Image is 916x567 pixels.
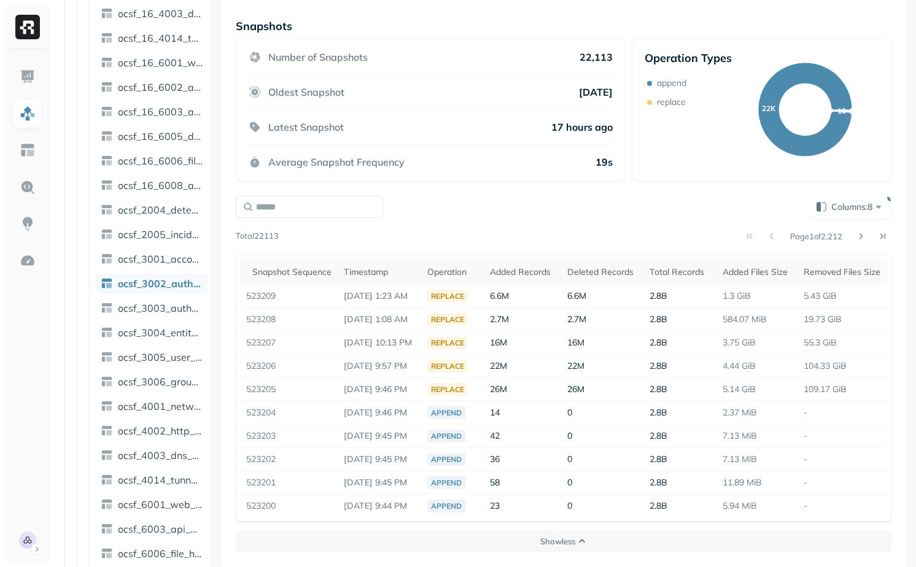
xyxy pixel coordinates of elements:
[101,425,113,437] img: table
[344,360,415,372] p: Sep 23, 2025 9:57 PM
[15,15,40,39] img: Ryft
[798,471,887,495] td: -
[20,106,36,121] img: Assets
[240,401,338,425] td: 523204
[20,179,36,195] img: Query Explorer
[650,266,710,278] div: Total Records
[20,142,36,158] img: Asset Explorer
[118,81,203,93] span: ocsf_16_6002_application_lifecycle
[20,253,36,269] img: Optimization
[798,331,887,355] td: 55.3 GiB
[567,384,584,395] span: 26M
[567,500,572,511] span: 0
[490,453,500,465] span: 36
[798,378,887,401] td: 109.17 GiB
[567,407,572,418] span: 0
[650,407,667,418] span: 2.8B
[551,121,613,133] p: 17 hours ago
[831,201,885,213] span: Columns: 8
[650,477,667,488] span: 2.8B
[490,290,509,301] span: 6.6M
[798,285,887,308] td: 5.43 GiB
[118,376,203,388] span: ocsf_3006_group_management
[268,86,344,98] p: Oldest Snapshot
[344,384,415,395] p: Sep 23, 2025 9:46 PM
[96,102,208,121] a: ocsf_16_6003_api_activity
[240,331,338,355] td: 523207
[344,337,415,349] p: Sep 23, 2025 10:13 PM
[490,360,507,371] span: 22M
[101,400,113,412] img: table
[268,51,368,63] p: Number of Snapshots
[96,519,208,539] a: ocsf_6003_api_activity
[96,347,208,367] a: ocsf_3005_user_access
[650,430,667,441] span: 2.8B
[101,32,113,44] img: table
[96,372,208,391] a: ocsf_3006_group_management
[804,266,881,278] div: Removed Files Size
[344,314,415,325] p: Sep 24, 2025 1:08 AM
[101,7,113,20] img: table
[567,430,572,441] span: 0
[96,445,208,465] a: ocsf_4003_dns_activity
[101,474,113,486] img: table
[118,7,203,20] span: ocsf_16_4003_dns_activity
[790,231,842,242] p: Page 1 of 2,212
[118,56,203,69] span: ocsf_16_6001_web_resources_activity
[96,175,208,195] a: ocsf_16_6008_application_error
[650,360,667,371] span: 2.8B
[236,19,292,33] p: Snapshots
[96,470,208,490] a: ocsf_4014_tunnel_activity
[96,495,208,514] a: ocsf_6001_web_resources_activity
[490,384,507,395] span: 26M
[101,130,113,142] img: table
[96,323,208,342] a: ocsf_3004_entity_management
[118,547,203,560] span: ocsf_6006_file_hosting_activity
[118,155,203,167] span: ocsf_16_6006_file_hosting
[798,308,887,331] td: 19.73 GiB
[101,81,113,93] img: table
[19,531,36,549] img: Rula
[118,425,203,437] span: ocsf_4002_http_activity
[716,495,798,518] td: 5.94 MiB
[798,425,887,448] td: -
[96,28,208,48] a: ocsf_16_4014_tunnel_activity
[579,86,613,98] p: [DATE]
[101,179,113,191] img: table
[118,179,203,191] span: ocsf_16_6008_application_error
[650,453,667,465] span: 2.8B
[240,308,338,331] td: 523208
[118,253,203,265] span: ocsf_3001_account_change
[798,401,887,425] td: -
[118,351,203,363] span: ocsf_3005_user_access
[101,302,113,314] img: table
[344,407,415,418] p: Sep 23, 2025 9:46 PM
[118,449,203,461] span: ocsf_4003_dns_activity
[118,106,203,118] span: ocsf_16_6003_api_activity
[118,326,203,339] span: ocsf_3004_entity_management
[101,277,113,290] img: table
[268,156,405,168] p: Average Snapshot Frequency
[427,499,465,512] div: append
[101,498,113,511] img: table
[20,69,36,85] img: Dashboard
[118,498,203,511] span: ocsf_6001_web_resources_activity
[427,336,468,349] div: replace
[344,430,415,442] p: Sep 23, 2025 9:45 PM
[101,523,113,535] img: table
[101,204,113,216] img: table
[490,337,507,348] span: 16M
[716,285,798,308] td: 1.3 GiB
[716,471,798,495] td: 11.89 MiB
[723,266,791,278] div: Added Files Size
[101,376,113,388] img: table
[580,51,613,63] p: 22,113
[118,228,203,241] span: ocsf_2005_incident_finding
[567,266,637,278] div: Deleted Records
[101,351,113,363] img: table
[809,196,891,218] button: Columns:8
[427,406,465,419] div: append
[837,106,846,115] text: 10
[96,77,208,97] a: ocsf_16_6002_application_lifecycle
[252,266,332,278] div: Snapshot Sequence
